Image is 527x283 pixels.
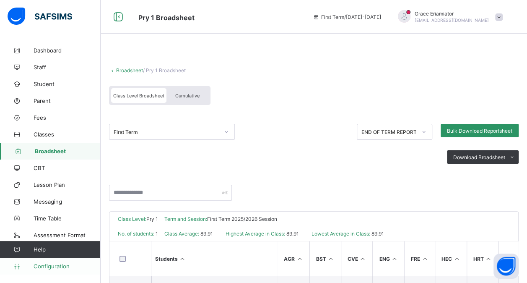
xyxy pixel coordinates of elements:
[226,231,285,237] span: Highest Average in Class:
[453,256,460,262] i: Sort in Ascending Order
[277,241,309,276] th: AGR
[138,13,195,22] span: Class Arm Broadsheet
[34,165,101,171] span: CBT
[312,231,370,237] span: Lowest Average in Class:
[179,256,186,262] i: Sort Ascending
[34,114,101,121] span: Fees
[164,216,207,222] span: Term and Session:
[370,231,384,237] span: 89.91
[34,131,101,138] span: Classes
[421,256,428,262] i: Sort in Ascending Order
[34,263,100,270] span: Configuration
[435,241,467,276] th: HEC
[199,231,213,237] span: 89.91
[116,67,143,73] a: Broadsheet
[453,154,505,160] span: Download Broadsheet
[113,93,164,99] span: Class Level Broadsheet
[118,231,154,237] span: No. of students:
[372,241,404,276] th: ENG
[493,254,519,279] button: Open asap
[34,181,101,188] span: Lesson Plan
[143,67,186,73] span: / Pry 1 Broadsheet
[327,256,335,262] i: Sort in Ascending Order
[389,10,507,24] div: GraceEriamiator
[207,216,277,222] span: First Term 2025/2026 Session
[285,231,299,237] span: 89.91
[296,256,303,262] i: Sort in Ascending Order
[151,241,277,276] th: Students
[415,18,489,23] span: [EMAIL_ADDRESS][DOMAIN_NAME]
[114,129,219,135] div: First Term
[164,231,199,237] span: Class Average:
[361,129,417,135] div: END OF TERM REPORT
[467,241,498,276] th: HRT
[35,148,101,155] span: Broadsheet
[175,93,200,99] span: Cumulative
[34,198,101,205] span: Messaging
[34,232,101,238] span: Assessment Format
[8,8,72,25] img: safsims
[359,256,366,262] i: Sort in Ascending Order
[34,215,101,222] span: Time Table
[34,81,101,87] span: Student
[447,128,512,134] span: Bulk Download Reportsheet
[34,64,101,71] span: Staff
[391,256,398,262] i: Sort in Ascending Order
[309,241,341,276] th: BST
[341,241,373,276] th: CVE
[404,241,435,276] th: FRE
[154,231,158,237] span: 1
[415,10,489,17] span: Grace Eriamiator
[118,216,146,222] span: Class Level:
[34,47,101,54] span: Dashboard
[34,246,100,253] span: Help
[34,97,101,104] span: Parent
[485,256,492,262] i: Sort in Ascending Order
[146,216,158,222] span: Pry 1
[313,14,381,20] span: session/term information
